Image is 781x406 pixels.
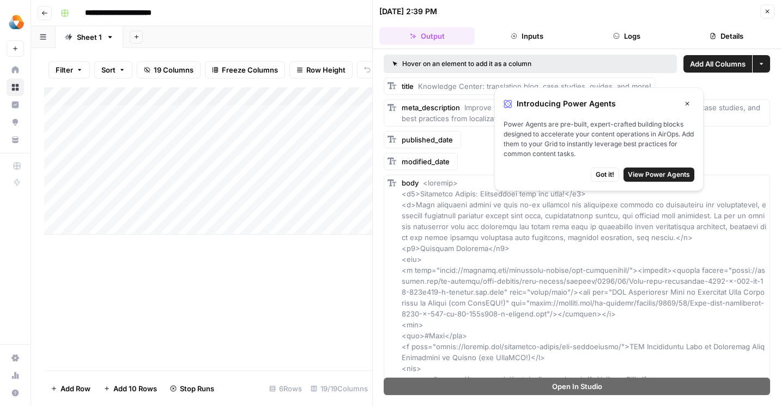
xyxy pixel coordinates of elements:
[7,349,24,367] a: Settings
[7,367,24,384] a: Usage
[379,27,475,45] button: Output
[418,82,651,91] span: Knowledge Center: translation blog, case studies, guides, and more!
[97,380,164,397] button: Add 10 Rows
[94,61,132,79] button: Sort
[504,97,694,111] div: Introducing Power Agents
[7,9,24,36] button: Workspace: Milengo
[623,168,694,182] button: View Power Agents
[7,61,24,79] a: Home
[49,61,90,79] button: Filter
[504,120,694,159] span: Power Agents are pre-built, expert-crafted building blocks designed to accelerate your content op...
[683,55,752,73] button: Add All Columns
[402,135,453,144] span: published_date
[205,61,285,79] button: Freeze Columns
[7,131,24,148] a: Your Data
[392,59,600,69] div: Hover on an element to add it as a column
[306,64,346,75] span: Row Height
[265,380,306,397] div: 6 Rows
[7,384,24,402] button: Help + Support
[56,26,123,48] a: Sheet 1
[113,383,157,394] span: Add 10 Rows
[402,103,460,112] span: meta_description
[44,380,97,397] button: Add Row
[7,96,24,114] a: Insights
[628,170,690,180] span: View Power Agents
[7,13,26,32] img: Milengo Logo
[379,6,437,17] div: [DATE] 2:39 PM
[479,27,574,45] button: Inputs
[101,64,116,75] span: Sort
[56,64,73,75] span: Filter
[180,383,214,394] span: Stop Runs
[384,378,770,395] button: Open In Studio
[137,61,201,79] button: 19 Columns
[579,27,675,45] button: Logs
[164,380,221,397] button: Stop Runs
[596,170,614,180] span: Got it!
[154,64,193,75] span: 19 Columns
[591,168,619,182] button: Got it!
[77,32,102,43] div: Sheet 1
[679,27,774,45] button: Details
[552,381,602,392] span: Open In Studio
[402,178,419,187] span: body
[402,157,450,166] span: modified_date
[289,61,353,79] button: Row Height
[7,79,24,96] a: Browse
[402,82,414,91] span: title
[7,114,24,131] a: Opportunities
[690,58,746,69] span: Add All Columns
[60,383,90,394] span: Add Row
[306,380,372,397] div: 19/19 Columns
[222,64,278,75] span: Freeze Columns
